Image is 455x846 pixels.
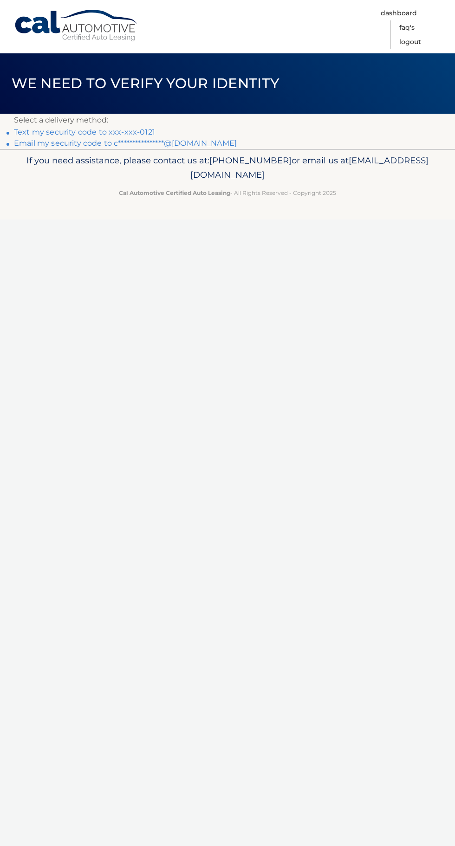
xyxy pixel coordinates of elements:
span: [PHONE_NUMBER] [209,155,292,166]
p: If you need assistance, please contact us at: or email us at [14,153,441,183]
a: Cal Automotive [14,9,139,42]
a: FAQ's [399,20,415,35]
p: - All Rights Reserved - Copyright 2025 [14,188,441,198]
a: Logout [399,35,421,49]
a: Text my security code to xxx-xxx-0121 [14,128,155,136]
a: Dashboard [381,6,417,20]
strong: Cal Automotive Certified Auto Leasing [119,189,230,196]
span: We need to verify your identity [12,75,279,92]
p: Select a delivery method: [14,114,441,127]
